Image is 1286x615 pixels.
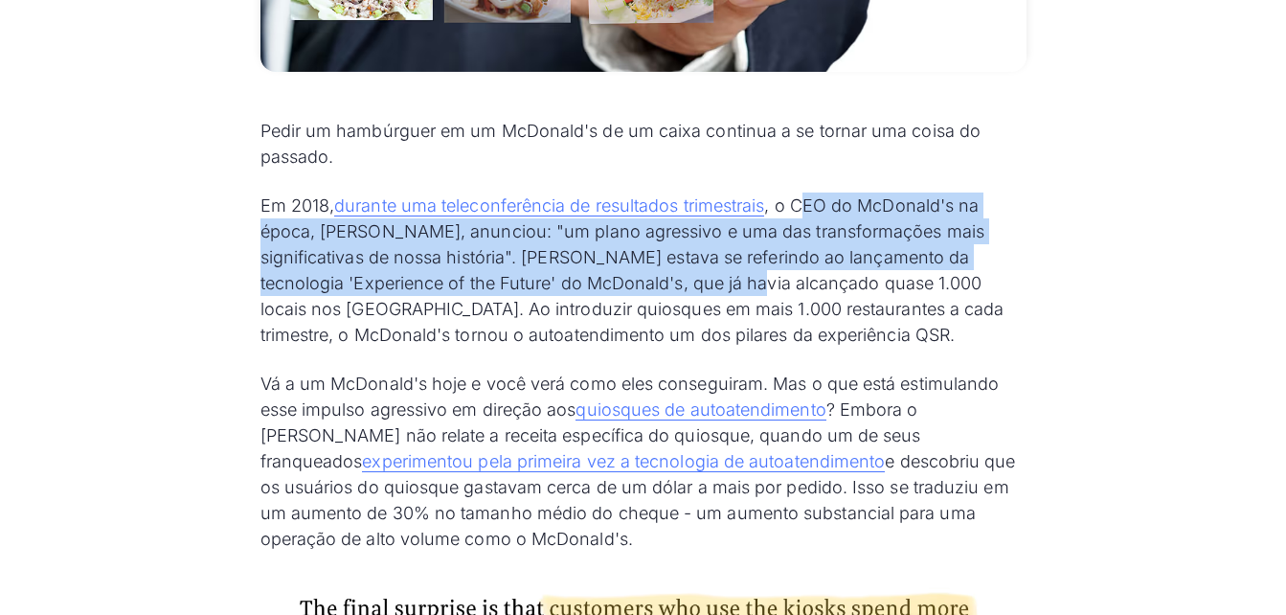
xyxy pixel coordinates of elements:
[260,118,1027,170] p: Pedir um hambúrguer em um McDonald's de um caixa continua a se tornar uma coisa do passado.
[362,451,885,472] a: experimentou pela primeira vez a tecnologia de autoatendimento
[575,399,825,421] a: quiosques de autoatendimento
[260,371,1027,552] p: Vá a um McDonald's hoje e você verá como eles conseguiram. Mas o que está estimulando esse impuls...
[334,195,764,216] a: durante uma teleconferência de resultados trimestrais
[260,193,1027,348] p: Em 2018, , o CEO do McDonald's na época, [PERSON_NAME], anunciou: "um plano agressivo e uma das t...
